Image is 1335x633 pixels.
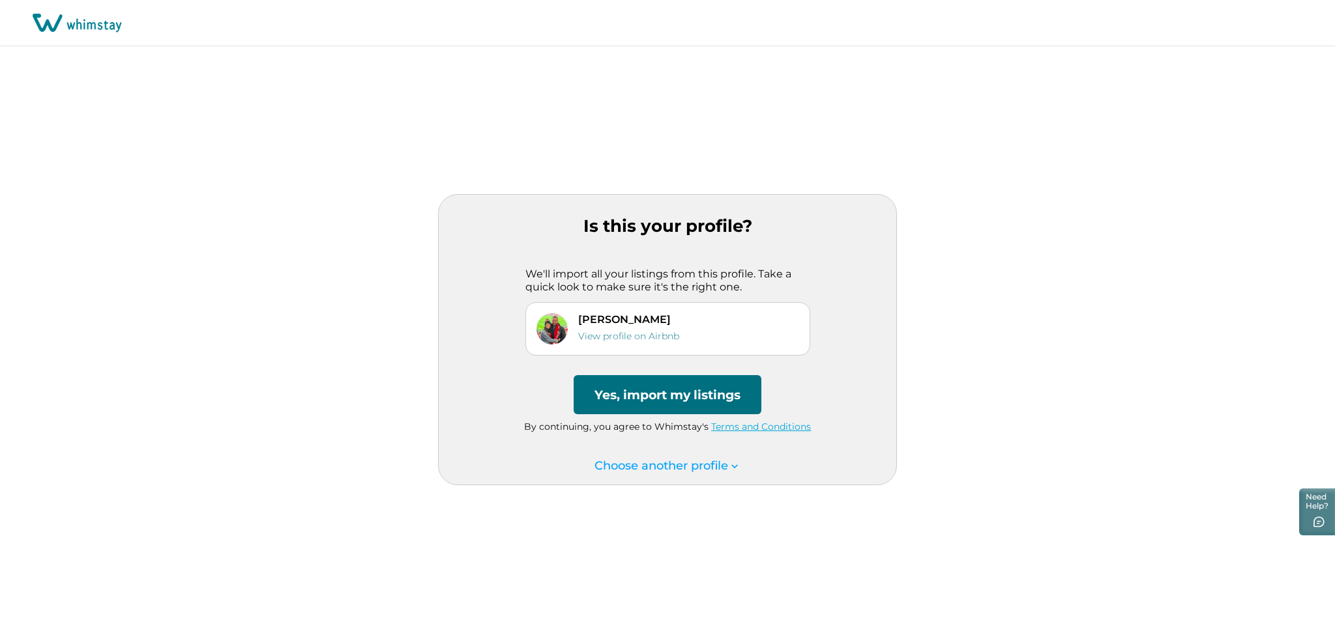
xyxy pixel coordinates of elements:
a: View profile on Airbnb [578,330,679,342]
p: We'll import all your listings from this profile. Take a quick look to make sure it's the right one. [525,268,810,293]
img: Profile Image [536,313,568,345]
a: Terms and Conditions [711,421,811,432]
p: Choose another profile [594,459,741,473]
p: [PERSON_NAME] [578,313,679,326]
button: Yes, import my listings [574,375,761,414]
p: By continuing, you agree to Whimstay's [439,421,896,434]
p: Is this your profile? [439,216,896,236]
